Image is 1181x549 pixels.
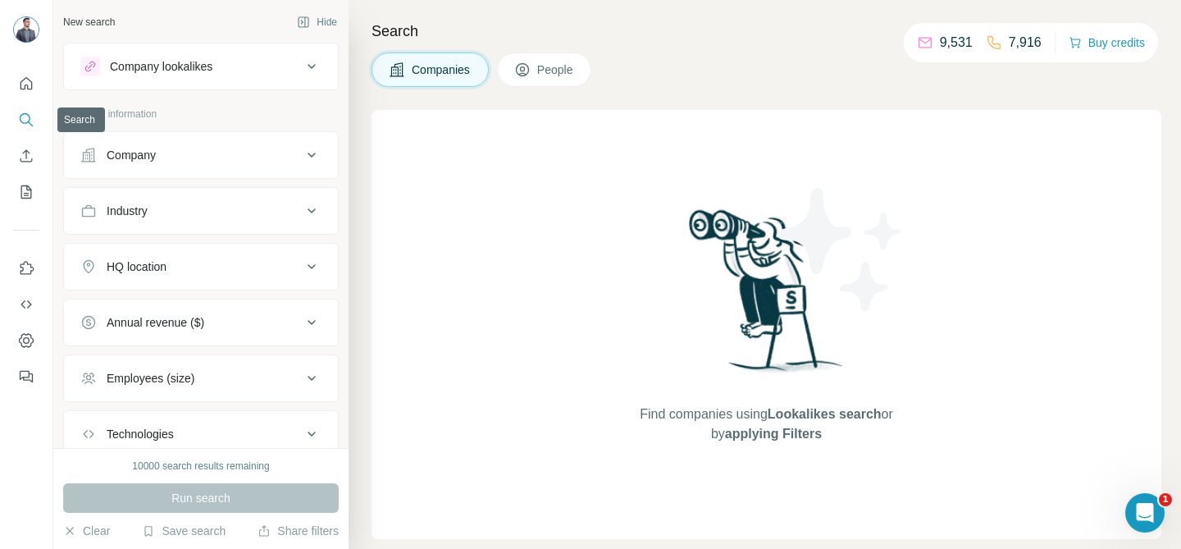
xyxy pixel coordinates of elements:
[63,107,339,121] p: Company information
[64,303,338,342] button: Annual revenue ($)
[107,147,156,163] div: Company
[1069,31,1145,54] button: Buy credits
[64,247,338,286] button: HQ location
[1159,493,1172,506] span: 1
[132,459,269,474] div: 10000 search results remaining
[107,314,204,331] div: Annual revenue ($)
[13,326,39,355] button: Dashboard
[285,10,349,34] button: Hide
[64,135,338,175] button: Company
[725,427,822,441] span: applying Filters
[1009,33,1042,53] p: 7,916
[13,290,39,319] button: Use Surfe API
[63,523,110,539] button: Clear
[64,359,338,398] button: Employees (size)
[110,58,212,75] div: Company lookalikes
[537,62,575,78] span: People
[107,258,166,275] div: HQ location
[13,16,39,43] img: Avatar
[13,105,39,135] button: Search
[1125,493,1165,533] iframe: Intercom live chat
[13,69,39,98] button: Quick start
[64,191,338,231] button: Industry
[13,141,39,171] button: Enrich CSV
[682,205,852,388] img: Surfe Illustration - Woman searching with binoculars
[63,15,115,30] div: New search
[412,62,472,78] span: Companies
[635,405,897,444] span: Find companies using or by
[13,254,39,283] button: Use Surfe on LinkedIn
[107,370,194,387] div: Employees (size)
[13,362,39,391] button: Feedback
[940,33,973,53] p: 9,531
[13,177,39,207] button: My lists
[258,523,339,539] button: Share filters
[767,176,914,323] img: Surfe Illustration - Stars
[768,407,882,421] span: Lookalikes search
[142,523,226,539] button: Save search
[107,426,174,442] div: Technologies
[107,203,148,219] div: Industry
[64,47,338,86] button: Company lookalikes
[372,20,1161,43] h4: Search
[64,414,338,454] button: Technologies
